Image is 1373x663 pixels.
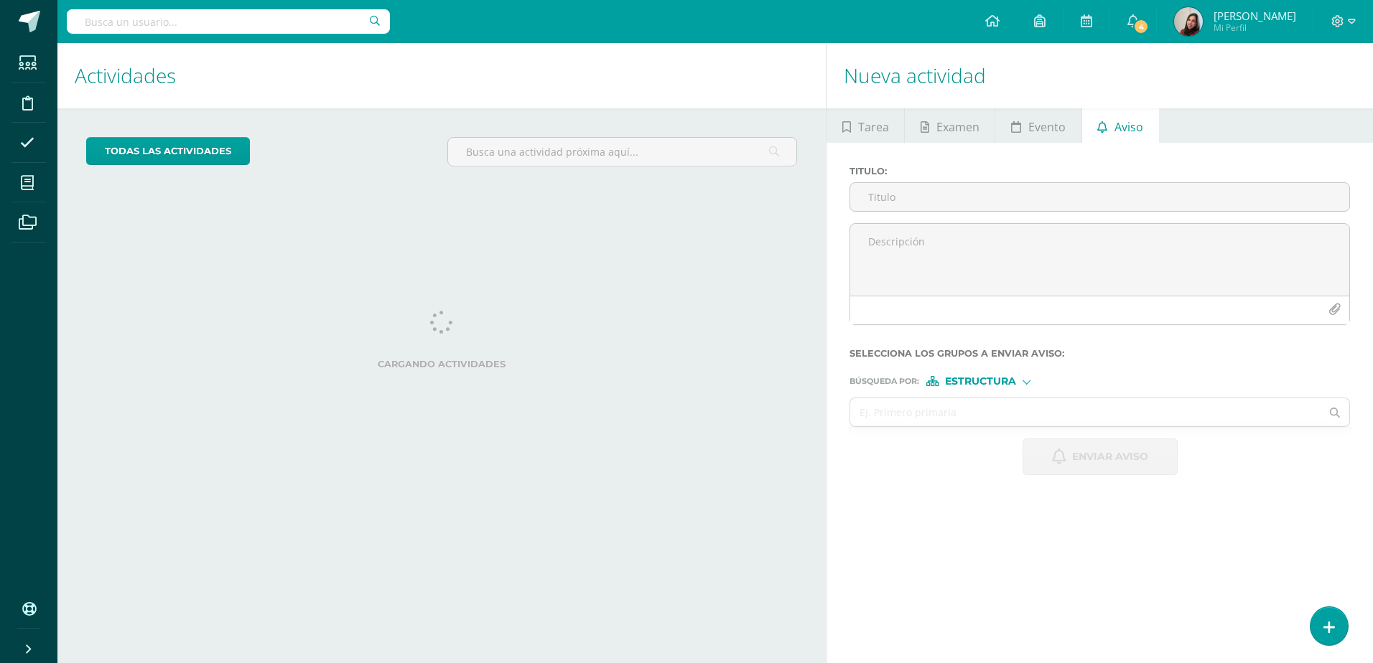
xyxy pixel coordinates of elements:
span: [PERSON_NAME] [1214,9,1296,23]
label: Selecciona los grupos a enviar aviso : [850,348,1350,359]
a: Tarea [827,108,904,143]
h1: Actividades [75,43,809,108]
button: Enviar aviso [1023,438,1178,475]
h1: Nueva actividad [844,43,1356,108]
input: Ej. Primero primaria [850,398,1321,426]
span: 4 [1133,19,1149,34]
a: todas las Actividades [86,137,250,165]
div: [object Object] [926,376,1034,386]
span: Evento [1028,110,1066,144]
label: Cargando actividades [86,359,797,370]
span: Mi Perfil [1214,22,1296,34]
label: Titulo : [850,166,1350,177]
span: Estructura [945,377,1016,385]
a: Aviso [1082,108,1159,143]
span: Enviar aviso [1072,439,1148,474]
span: Examen [936,110,979,144]
span: Tarea [858,110,889,144]
img: 1fd3dd1cd182faa4a90c6c537c1d09a2.png [1174,7,1203,36]
a: Examen [905,108,995,143]
input: Busca un usuario... [67,9,390,34]
input: Busca una actividad próxima aquí... [448,138,796,166]
a: Evento [995,108,1081,143]
span: Aviso [1114,110,1143,144]
span: Búsqueda por : [850,377,919,385]
input: Titulo [850,183,1349,211]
